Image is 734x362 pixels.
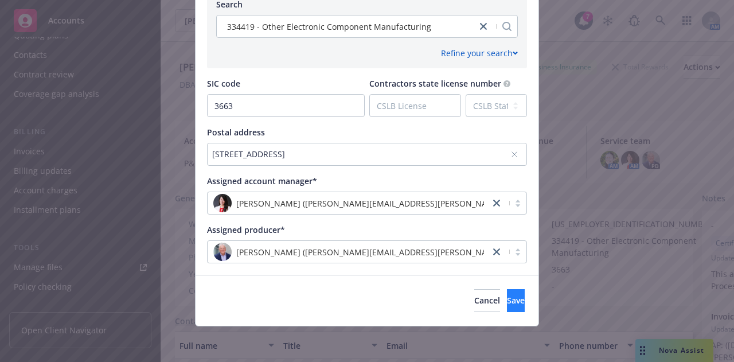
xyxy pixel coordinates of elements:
div: Refine your search [441,47,518,59]
button: Save [507,289,525,312]
button: [STREET_ADDRESS] [207,143,527,166]
span: Postal address [207,127,265,138]
span: [PERSON_NAME] ([PERSON_NAME][EMAIL_ADDRESS][PERSON_NAME][DOMAIN_NAME]) [236,246,570,258]
span: SIC code [207,78,240,89]
span: Cancel [474,295,500,306]
span: Save [507,295,525,306]
span: Contractors state license number [369,78,501,89]
div: [STREET_ADDRESS] [212,148,510,160]
button: Cancel [474,289,500,312]
span: photo[PERSON_NAME] ([PERSON_NAME][EMAIL_ADDRESS][PERSON_NAME][DOMAIN_NAME]) [213,194,484,212]
a: close [490,196,503,210]
span: Assigned account manager* [207,176,317,186]
span: [PERSON_NAME] ([PERSON_NAME][EMAIL_ADDRESS][PERSON_NAME][DOMAIN_NAME]) [236,197,570,209]
span: 334419 - Other Electronic Component Manufacturing [227,21,431,33]
img: photo [213,194,232,212]
span: 334419 - Other Electronic Component Manufacturing [222,21,471,33]
a: close [490,245,503,259]
span: Assigned producer* [207,224,285,235]
input: CSLB License [370,95,460,116]
a: close [477,20,490,33]
span: photo[PERSON_NAME] ([PERSON_NAME][EMAIL_ADDRESS][PERSON_NAME][DOMAIN_NAME]) [213,243,484,261]
img: photo [213,243,232,261]
input: SIC Code [208,95,364,116]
